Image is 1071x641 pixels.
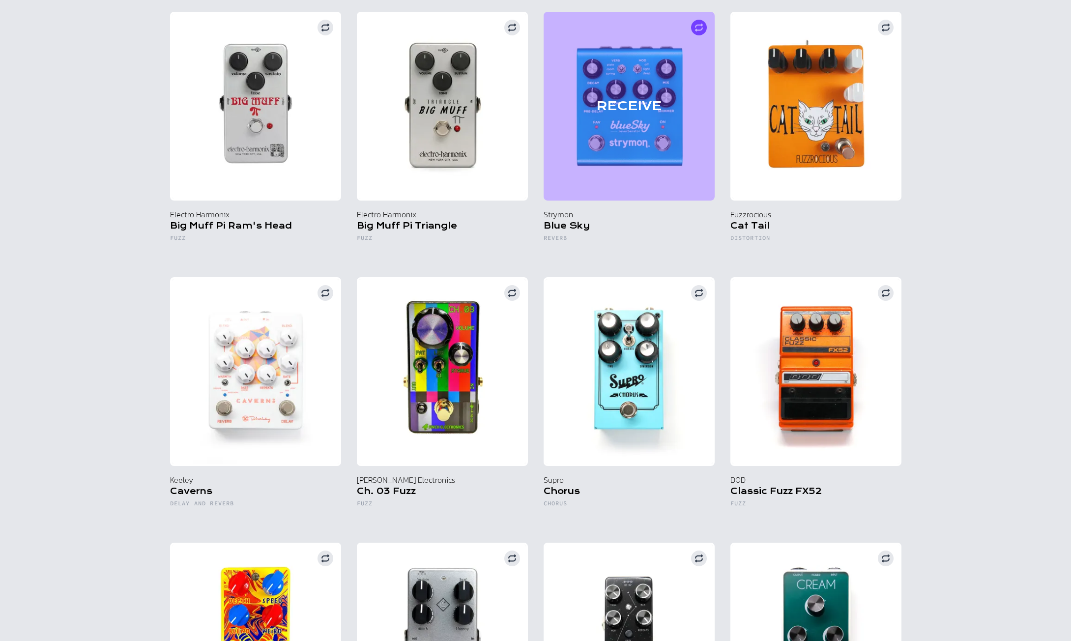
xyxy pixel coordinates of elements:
h6: Delay and Reverb [170,499,341,511]
button: Finch Electronics Ch. 03 Fuzz [PERSON_NAME] Electronics Ch. 03 Fuzz Fuzz [357,277,528,527]
p: Strymon [544,208,715,220]
img: Finch Electronics Ch. 03 Fuzz [357,277,528,466]
h5: Big Muff Pi Ram's Head [170,220,341,234]
button: Electro Harmonix Big Muff Pi Ram's Head Electro Harmonix Big Muff Pi Ram's Head Fuzz [170,12,341,262]
p: DOD [730,474,901,486]
h5: Blue Sky [544,220,715,234]
img: Supro Chorus [544,277,715,466]
h6: Reverb [544,234,715,246]
h6: Fuzz [357,499,528,511]
img: Electro Harmonix Big Muff Pi Triangle [357,12,528,201]
button: Fuzzrocious Cat Tail Fuzzrocious Cat Tail Distortion [730,12,901,262]
h6: Fuzz [730,499,901,511]
p: Fuzzrocious [730,208,901,220]
h6: Distortion [730,234,901,246]
button: Supro Chorus Supro Chorus Chorus [544,277,715,527]
h6: Fuzz [357,234,528,246]
p: [PERSON_NAME] Electronics [357,474,528,486]
button: Electro Harmonix Big Muff Pi Triangle Electro Harmonix Big Muff Pi Triangle Fuzz [357,12,528,262]
p: Electro Harmonix [357,208,528,220]
h5: Caverns [170,486,341,499]
h3: RECEIVE [596,98,662,114]
button: RECEIVE Strymon Blue Sky Strymon Blue Sky Reverb [544,12,715,262]
p: Keeley [170,474,341,486]
img: DOD Classic Fuzz FX 52 [730,277,901,466]
img: Electro Harmonix Big Muff Pi Ram's Head [170,12,341,201]
img: Fuzzrocious Cat Tail [730,12,901,201]
img: Keeley Caverns Delay Reverb V2 [170,277,341,466]
h5: Classic Fuzz FX52 [730,486,901,499]
h5: Chorus [544,486,715,499]
button: Keeley Caverns Delay Reverb V2 Keeley Caverns Delay and Reverb [170,277,341,527]
button: DOD Classic Fuzz FX 52 DOD Classic Fuzz FX52 Fuzz [730,277,901,527]
h6: Chorus [544,499,715,511]
h6: Fuzz [170,234,341,246]
h5: Ch. 03 Fuzz [357,486,528,499]
h5: Cat Tail [730,220,901,234]
h5: Big Muff Pi Triangle [357,220,528,234]
p: Electro Harmonix [170,208,341,220]
p: Supro [544,474,715,486]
